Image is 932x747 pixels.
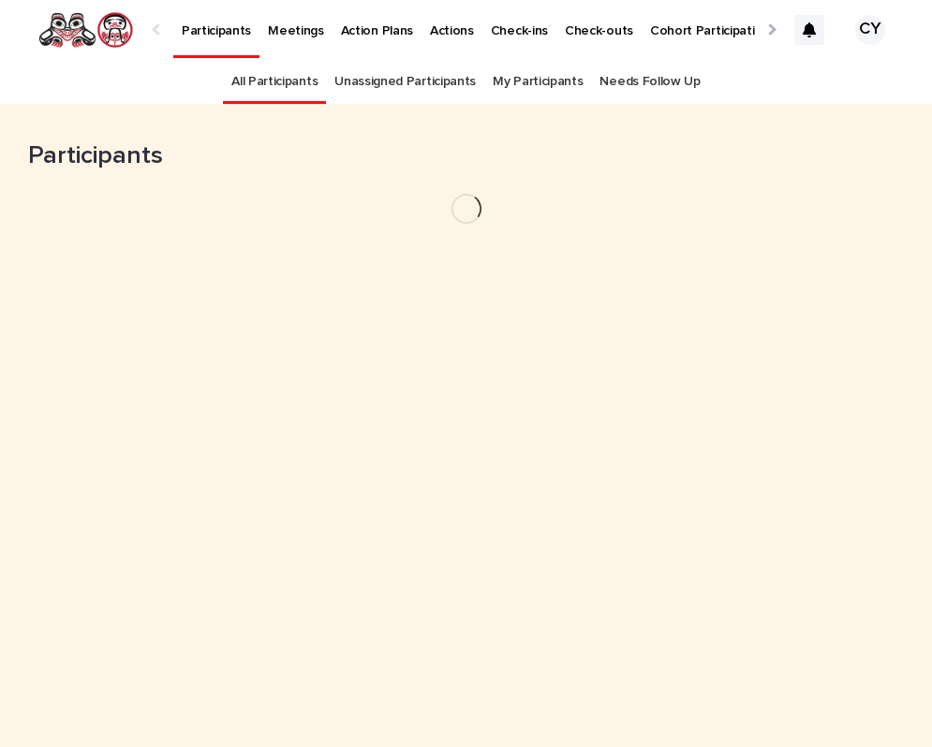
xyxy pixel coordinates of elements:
[855,15,885,45] div: CY
[19,141,913,171] h1: Participants
[599,60,700,104] a: Needs Follow Up
[37,11,134,49] img: rNyI97lYS1uoOg9yXW8k
[334,60,476,104] a: Unassigned Participants
[231,60,318,104] a: All Participants
[493,60,583,104] a: My Participants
